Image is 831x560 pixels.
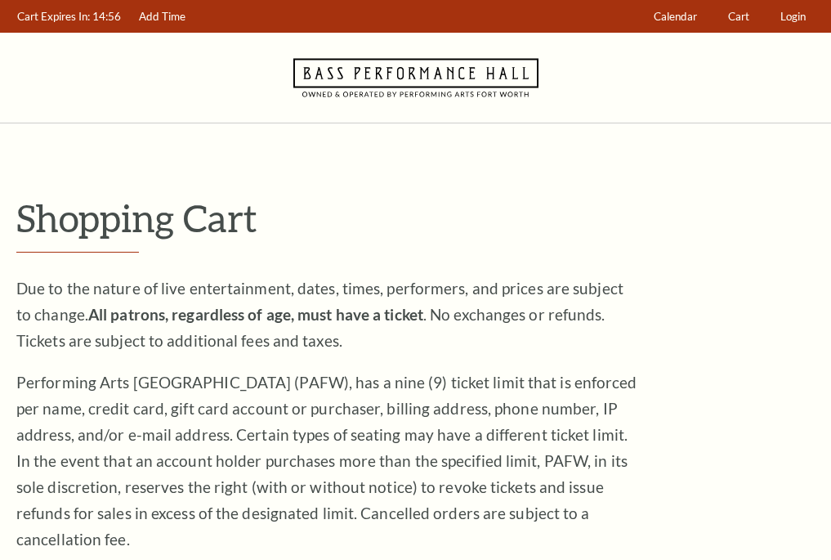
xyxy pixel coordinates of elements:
[646,1,705,33] a: Calendar
[773,1,814,33] a: Login
[721,1,757,33] a: Cart
[17,10,90,23] span: Cart Expires In:
[92,10,121,23] span: 14:56
[16,197,815,239] p: Shopping Cart
[16,370,637,553] p: Performing Arts [GEOGRAPHIC_DATA] (PAFW), has a nine (9) ticket limit that is enforced per name, ...
[88,305,423,324] strong: All patrons, regardless of age, must have a ticket
[132,1,194,33] a: Add Time
[16,279,623,350] span: Due to the nature of live entertainment, dates, times, performers, and prices are subject to chan...
[654,10,697,23] span: Calendar
[728,10,749,23] span: Cart
[780,10,806,23] span: Login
